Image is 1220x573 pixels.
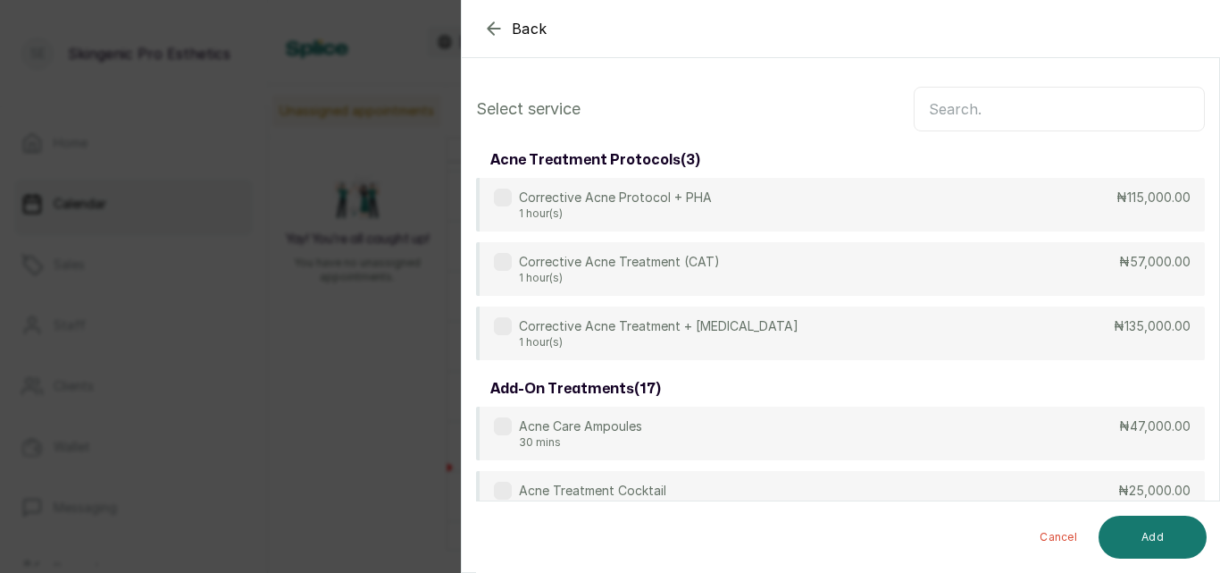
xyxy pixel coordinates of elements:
p: 30 mins [519,435,642,450]
p: ₦115,000.00 [1116,189,1191,206]
p: ₦57,000.00 [1119,253,1191,271]
p: Acne Treatment Cocktail [519,482,666,500]
p: Select service [476,97,581,122]
p: Corrective Acne Treatment (CAT) [519,253,720,271]
button: Cancel [1025,516,1091,559]
p: Acne Care Ampoules [519,417,642,435]
p: 1 hour(s) [519,206,712,221]
p: Corrective Acne Protocol + PHA [519,189,712,206]
button: Add [1099,516,1207,559]
p: ₦25,000.00 [1118,482,1191,500]
span: Back [512,18,547,39]
p: 1 hour(s) [519,271,720,285]
h3: add-on treatments ( 17 ) [490,378,661,400]
input: Search. [914,87,1205,131]
p: 1 hour(s) [519,335,798,350]
p: 20 mins [519,500,666,514]
button: Back [483,18,547,39]
p: ₦135,000.00 [1114,317,1191,335]
p: Corrective Acne Treatment + [MEDICAL_DATA] [519,317,798,335]
p: ₦47,000.00 [1119,417,1191,435]
h3: acne treatment protocols ( 3 ) [490,149,700,171]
